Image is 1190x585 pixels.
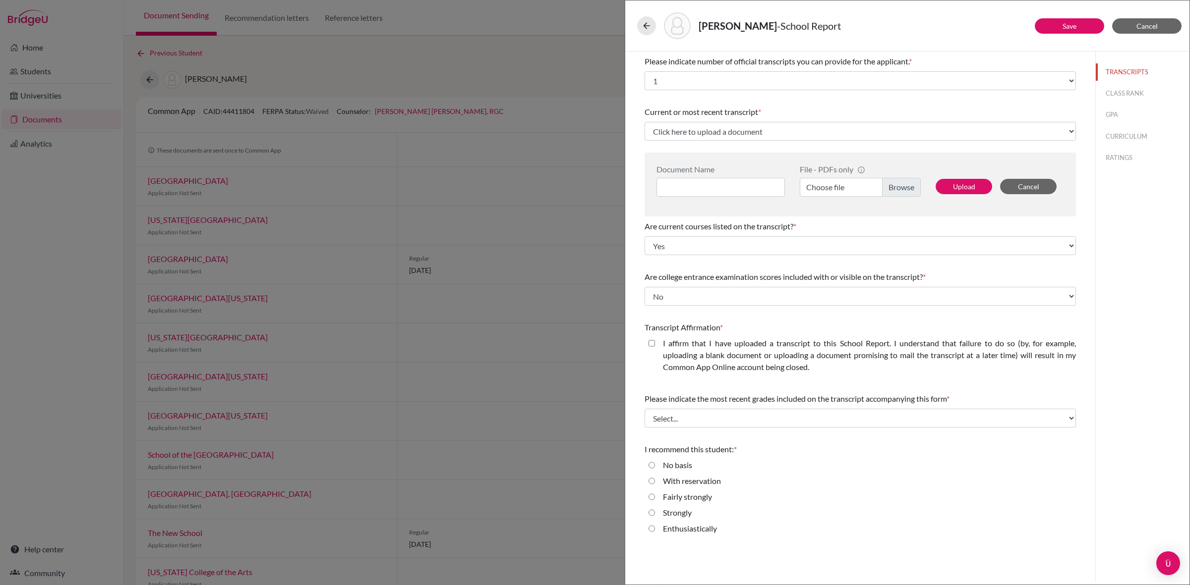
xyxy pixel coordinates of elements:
[663,523,717,534] label: Enthusiastically
[645,322,720,332] span: Transcript Affirmation
[645,56,909,66] span: Please indicate number of official transcripts you can provide for the applicant.
[699,20,777,32] strong: [PERSON_NAME]
[1156,551,1180,575] div: Open Intercom Messenger
[857,166,865,174] span: info
[777,20,841,32] span: - School Report
[663,475,721,487] label: With reservation
[800,164,921,174] div: File - PDFs only
[663,337,1076,373] label: I affirm that I have uploaded a transcript to this School Report. I understand that failure to do...
[645,107,758,116] span: Current or most recent transcript
[645,394,947,403] span: Please indicate the most recent grades included on the transcript accompanying this form
[645,272,923,281] span: Are college entrance examination scores included with or visible on the transcript?
[800,178,921,197] label: Choose file
[1096,106,1190,123] button: GPA
[1000,179,1057,194] button: Cancel
[663,507,692,519] label: Strongly
[1096,85,1190,102] button: CLASS RANK
[1096,63,1190,81] button: TRANSCRIPTS
[663,459,692,471] label: No basis
[1096,128,1190,145] button: CURRICULUM
[663,491,712,503] label: Fairly strongly
[645,444,734,454] span: I recommend this student:
[656,164,785,174] div: Document Name
[1096,149,1190,166] button: RATINGS
[645,221,793,231] span: Are current courses listed on the transcript?
[936,179,992,194] button: Upload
